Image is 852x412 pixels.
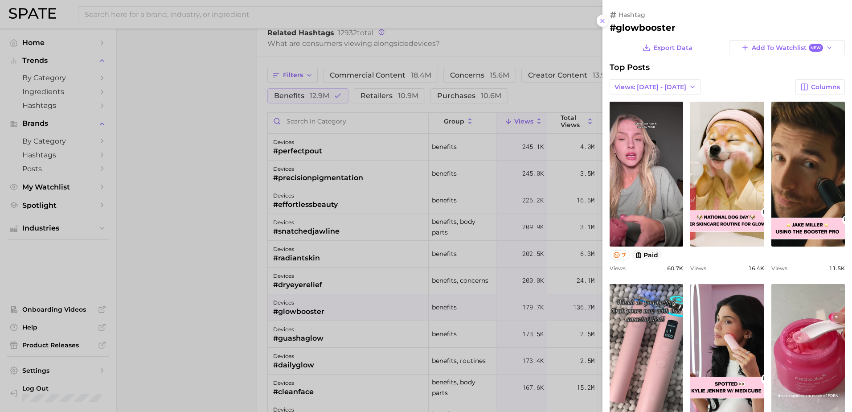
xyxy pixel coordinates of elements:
[610,265,626,272] span: Views
[771,265,787,272] span: Views
[610,62,650,72] span: Top Posts
[614,83,686,91] span: Views: [DATE] - [DATE]
[729,40,845,55] button: Add to WatchlistNew
[610,79,701,95] button: Views: [DATE] - [DATE]
[811,83,840,91] span: Columns
[809,44,823,52] span: New
[653,44,692,52] span: Export Data
[640,40,695,55] button: Export Data
[795,79,845,95] button: Columns
[690,265,706,272] span: Views
[610,250,630,260] button: 7
[748,265,764,272] span: 16.4k
[667,265,683,272] span: 60.7k
[619,11,645,19] span: hashtag
[752,44,823,52] span: Add to Watchlist
[610,22,845,33] h2: #glowbooster
[631,250,662,260] button: paid
[829,265,845,272] span: 11.5k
